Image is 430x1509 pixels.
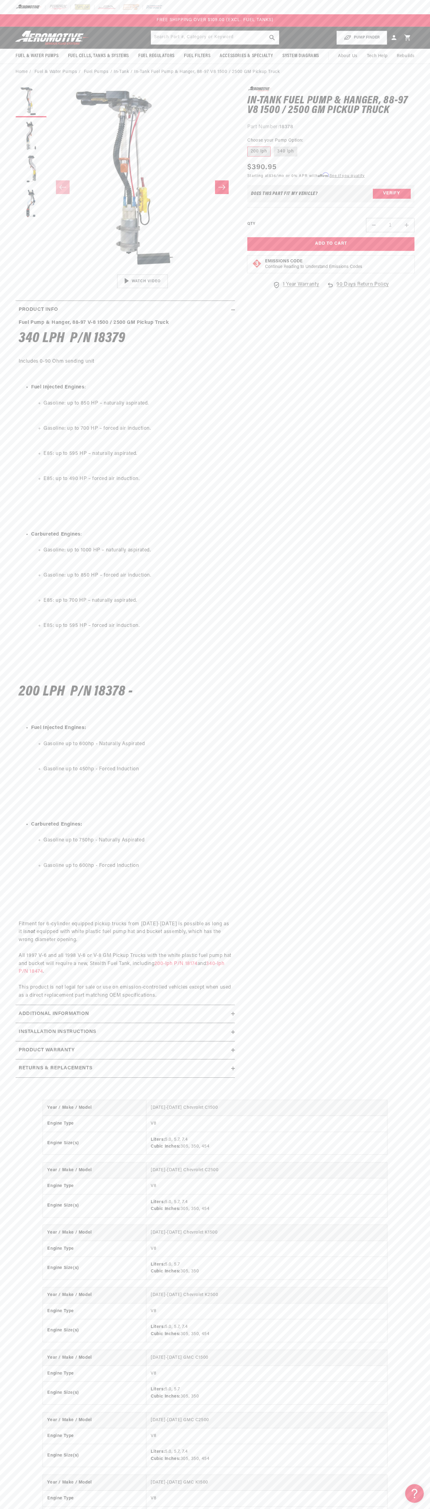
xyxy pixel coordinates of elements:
th: Year / Make / Model [43,1225,146,1241]
td: 5.0, 5.7 305, 350 [146,1257,387,1279]
td: 5.0, 5.7, 7.4 305, 350, 454 [146,1444,387,1467]
a: 1 Year Warranty [273,281,319,289]
li: Gasoline: up to 850 HP – naturally aspirated. [43,400,232,408]
th: Engine Type [43,1241,146,1257]
span: Tech Help [367,53,387,60]
li: In-Tank Fuel Pump & Hanger, 88-97 V8 1500 / 2500 GM Pickup Truck [134,69,280,75]
strong: Carbureted Engines [31,532,80,537]
button: Add to Cart [247,237,414,251]
strong: Fuel Injected Engines [31,385,85,390]
h1: In-Tank Fuel Pump & Hanger, 88-97 V8 1500 / 2500 GM Pickup Truck [247,96,414,116]
input: Search by Part Number, Category or Keyword [151,31,279,44]
p: Starting at /mo or 0% APR with . [247,173,365,179]
strong: Liters: [151,1325,165,1329]
span: $36 [269,174,277,178]
td: V8 [146,1428,387,1444]
summary: Tech Help [362,49,392,64]
h4: 340 LPH P/N 18379 [19,332,232,345]
td: V8 [146,1491,387,1507]
span: About Us [338,54,358,58]
th: Engine Type [43,1116,146,1132]
button: Load image 4 in gallery view [16,189,47,220]
th: Year / Make / Model [43,1287,146,1303]
h4: 200 LPH P/N 18378 - [19,685,232,698]
span: System Diagrams [282,53,319,59]
p: Continue Reading to Understand Emissions Codes [265,264,362,270]
strong: Cubic Inches: [151,1269,181,1274]
td: [DATE]-[DATE] Chevrolet C1500 [146,1100,387,1116]
td: V8 [146,1178,387,1194]
h2: Installation Instructions [19,1028,96,1036]
a: About Us [333,49,362,64]
label: 340 lph [274,147,297,156]
li: E85: up to 595 HP – forced air induction. [43,622,232,630]
strong: Cubic Inches: [151,1207,181,1211]
th: Year / Make / Model [43,1100,146,1116]
button: Slide left [56,180,70,194]
media-gallery: Gallery Viewer [16,86,235,288]
td: [DATE]-[DATE] GMC K1500 [146,1475,387,1491]
button: Verify [373,189,411,199]
th: Engine Type [43,1491,146,1507]
span: 1 Year Warranty [283,281,319,289]
td: V8 [146,1116,387,1132]
span: Accessories & Specialty [220,53,273,59]
label: 200 lph [247,147,271,156]
summary: Accessories & Specialty [215,49,278,63]
th: Engine Size(s) [43,1257,146,1279]
li: Gasoline: up to 700 HP – forced air induction. [43,425,232,433]
summary: Installation Instructions [16,1023,235,1041]
summary: System Diagrams [278,49,324,63]
strong: Cubic Inches: [151,1332,181,1336]
td: [DATE]-[DATE] Chevrolet K2500 [146,1287,387,1303]
span: Fuel Cells, Tanks & Systems [68,53,129,59]
td: V8 [146,1303,387,1319]
a: Fuel & Water Pumps [34,69,77,75]
th: Year / Make / Model [43,1475,146,1491]
h2: Additional information [19,1010,89,1018]
button: Slide right [215,180,229,194]
th: Engine Type [43,1366,146,1381]
td: [DATE]-[DATE] Chevrolet C2500 [146,1162,387,1178]
li: Gasoline up to 600hp - Forced Induction [43,862,232,870]
button: search button [265,31,279,44]
li: Gasoline: up to 850 HP – forced air induction. [43,572,232,580]
strong: 18378 [279,125,293,129]
button: Load image 2 in gallery view [16,120,47,152]
th: Engine Size(s) [43,1382,146,1404]
td: V8 [146,1366,387,1381]
strong: Liters: [151,1262,165,1267]
a: 200-lph P/N 18174 [154,961,197,966]
img: Emissions code [252,259,262,269]
button: Emissions CodeContinue Reading to Understand Emissions Codes [265,259,362,270]
summary: Rebuilds [392,49,419,64]
span: Fuel & Water Pumps [16,53,59,59]
span: $390.95 [247,162,277,173]
td: 5.0, 5.7, 7.4 305, 350, 454 [146,1194,387,1217]
td: 5.0, 5.7 305, 350 [146,1382,387,1404]
h2: Product warranty [19,1046,75,1054]
summary: Additional information [16,1005,235,1023]
td: [DATE]-[DATE] GMC C1500 [146,1350,387,1366]
summary: Fuel Cells, Tanks & Systems [63,49,134,63]
span: Fuel Regulators [138,53,175,59]
strong: Cubic Inches: [151,1394,181,1399]
div: Part Number: [247,123,414,131]
th: Year / Make / Model [43,1162,146,1178]
strong: Liters: [151,1387,165,1392]
strong: Carbureted Engines: [31,822,82,827]
li: Gasoline up to 450hp - Forced Induction [43,765,232,773]
a: Home [16,69,28,75]
li: E85: up to 595 HP – naturally aspirated. [43,450,232,458]
li: Gasoline up to 750hp - Naturally Aspirated [43,836,232,845]
td: 5.0, 5.7, 7.4 305, 350, 454 [146,1319,387,1342]
li: E85: up to 490 HP – forced air induction. [43,475,232,483]
th: Engine Size(s) [43,1132,146,1154]
div: Does This part fit My vehicle? [251,191,318,196]
summary: Fuel & Water Pumps [11,49,63,63]
img: Aeromotive [13,30,91,45]
td: V8 [146,1241,387,1257]
span: 90 Days Return Policy [336,281,389,295]
span: Affirm [318,173,329,177]
p: Includes 0-90 Ohm sending unit [19,350,232,366]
